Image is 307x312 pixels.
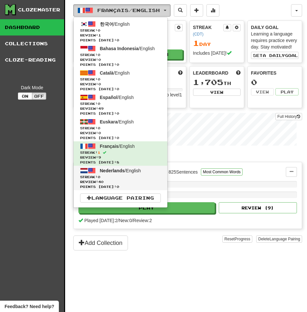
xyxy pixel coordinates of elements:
div: Day [193,39,241,48]
span: 0 [98,53,100,57]
span: Points [DATE]: 0 [80,135,161,140]
span: 1 [98,150,100,154]
button: Most Common Words [201,168,243,176]
span: Review: 0 [80,57,161,62]
span: 0 [98,126,100,130]
span: Streak: [80,101,161,106]
a: Català/EnglishStreak:0 Review:0Points [DATE]:0 [74,68,167,92]
span: / English [100,168,141,173]
button: Français/English [73,4,171,17]
span: / [118,218,119,223]
span: 0 [98,77,100,81]
p: In Progress [73,152,302,159]
button: ResetProgress [222,235,252,243]
span: / English [100,144,135,149]
div: 0 [251,78,299,86]
span: Points [DATE]: 0 [80,184,161,189]
span: Language Pairing [270,237,300,241]
span: Streak: [80,126,161,131]
span: This week in points, UTC [236,70,241,76]
span: Review: 40 [80,179,161,184]
a: 한국어/EnglishStreak:0 Review:1Points [DATE]:0 [74,19,167,44]
button: Off [32,92,46,100]
button: More stats [206,4,219,17]
span: Euskara [100,119,118,124]
span: Points [DATE]: 0 [80,111,161,116]
span: Streak: [80,77,161,82]
div: Daily Goal [251,24,299,31]
span: Progress [235,237,250,241]
span: Played [DATE]: 2 [84,218,118,223]
span: New: 0 [119,218,132,223]
button: View [251,88,274,95]
span: Streak: [80,28,161,33]
span: / English [100,70,130,76]
a: Full History [275,113,302,120]
span: / English [100,21,130,27]
span: Review: 49 [80,106,161,111]
span: Points [DATE]: 0 [80,87,161,92]
span: Review: 2 [133,218,152,223]
span: Français [100,144,119,149]
span: 한국어 [100,21,114,27]
span: Nederlands [100,168,125,173]
span: Points [DATE]: 8 [80,160,161,165]
span: Bahasa Indonesia [100,46,139,51]
span: / English [100,95,134,100]
div: Includes [DATE]! [193,50,241,56]
span: Streak: [80,175,161,179]
button: On [18,92,32,100]
button: Play [78,202,215,213]
span: Review: 0 [80,82,161,87]
span: Score more points to level up [178,70,183,76]
button: Seta dailygoal [251,52,299,59]
a: Français/EnglishStreak:1 Review:9Points [DATE]:8 [74,141,167,166]
div: Learning a language requires practice every day. Stay motivated! [251,31,299,50]
span: Points [DATE]: 0 [80,62,161,67]
button: Review (9) [219,202,297,213]
span: / English [100,119,134,124]
span: / [132,218,133,223]
span: 0 [98,28,100,32]
span: Streak: [80,52,161,57]
div: Streak [193,24,223,37]
span: Review: 0 [80,131,161,135]
span: Review: 1 [80,33,161,38]
button: Play [275,88,299,95]
span: 1 [193,38,199,48]
div: Dark Mode [5,84,59,91]
button: View [193,89,241,96]
span: 1,705 [193,78,223,87]
span: Leaderboard [193,70,229,76]
button: Search sentences [174,4,187,17]
span: Català [100,70,114,76]
span: / English [100,46,155,51]
span: Points [DATE]: 0 [80,38,161,43]
div: Favorites [251,70,299,76]
a: Bahasa Indonesia/EnglishStreak:0 Review:0Points [DATE]:0 [74,44,167,68]
a: Euskara/EnglishStreak:0 Review:0Points [DATE]:0 [74,117,167,141]
span: Español [100,95,118,100]
a: Language Pairing [80,193,161,203]
a: Español/EnglishStreak:0 Review:49Points [DATE]:0 [74,92,167,117]
span: Open feedback widget [5,303,54,310]
button: Add sentence to collection [190,4,203,17]
span: 0 [98,175,100,179]
span: 0 [98,102,100,106]
button: Add Collection [73,235,128,250]
span: a daily [263,53,285,58]
span: Review: 9 [80,155,161,160]
div: 825 Sentences [169,169,198,175]
a: (CDT) [193,32,203,36]
span: Streak: [80,150,161,155]
div: Clozemaster [18,7,60,13]
span: Français / English [97,7,160,13]
div: th [193,78,241,87]
button: DeleteLanguage Pairing [256,235,302,243]
a: Nederlands/EnglishStreak:0 Review:40Points [DATE]:0 [74,166,167,190]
